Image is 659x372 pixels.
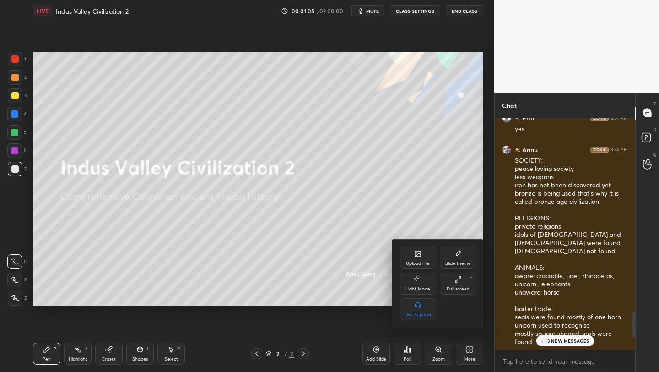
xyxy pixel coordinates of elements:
div: Full screen [447,287,470,291]
div: Live Support [404,312,432,317]
div: Light Mode [405,287,430,291]
div: F [470,277,472,281]
div: Upload File [406,261,430,266]
div: Slide theme [445,261,471,266]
